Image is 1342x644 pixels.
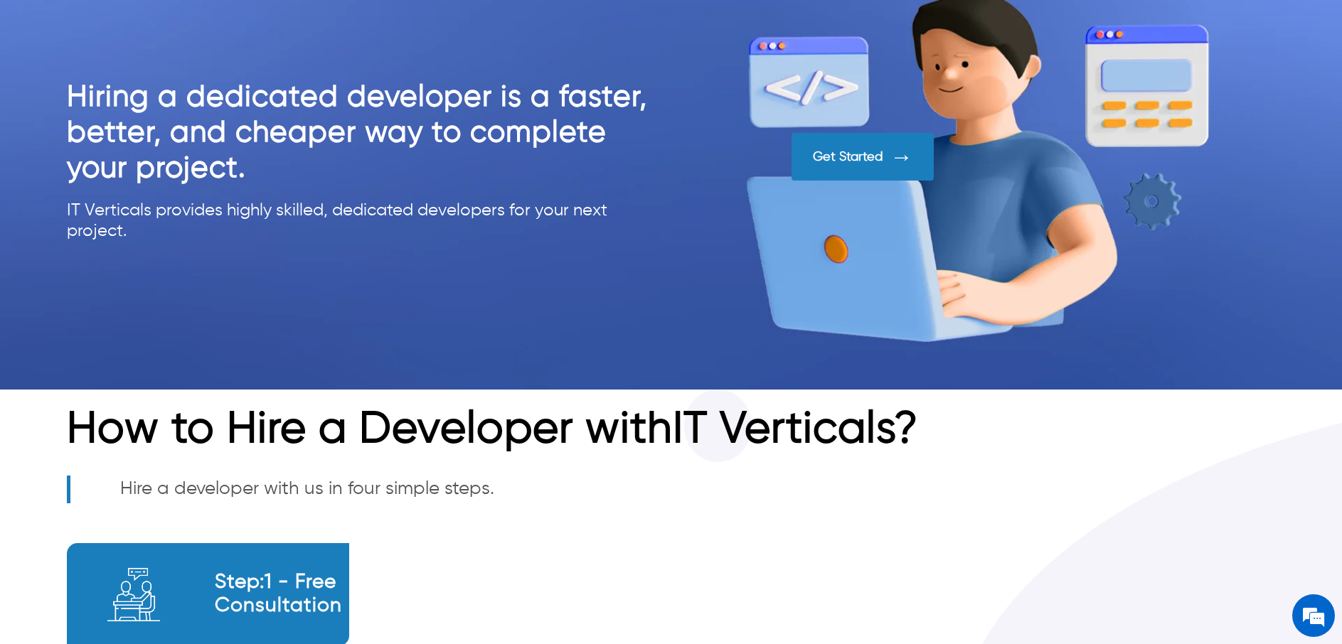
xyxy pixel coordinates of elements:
p: Hire a developer with us in four simple steps. [67,476,724,503]
div: Leave a message [74,80,239,98]
a: IT Verticals [673,408,894,452]
div: IT Verticals provides highly skilled, dedicated developers for your next project. [67,200,671,242]
div: Get Started [813,149,883,165]
div: Minimize live chat window [233,7,267,41]
textarea: Type your message and click 'Submit' [7,388,271,438]
img: logo_Zg8I0qSkbAqR2WFHt3p6CTuqpyXMFPubPcD2OT02zFN43Cy9FUNNG3NEPhM_Q1qe_.png [24,85,60,93]
em: Submit [208,438,258,457]
img: salesiqlogo_leal7QplfZFryJ6FIlVepeu7OftD7mt8q6exU6-34PB8prfIgodN67KcxXM9Y7JQ_.png [98,373,108,382]
a: Get Started [792,133,1274,181]
span: We are offline. Please leave us a message. [30,179,248,323]
em: Driven by SalesIQ [112,372,181,382]
h2: Hiring a dedicated developer is a faster, better, and cheaper way to complete your project. [67,80,671,186]
h2: How to Hire a Developer with ? [67,404,1274,456]
img: itvert-hire-a-developer-step-1 [98,568,171,621]
h2: Step:1 - Free Consultation [215,571,348,618]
